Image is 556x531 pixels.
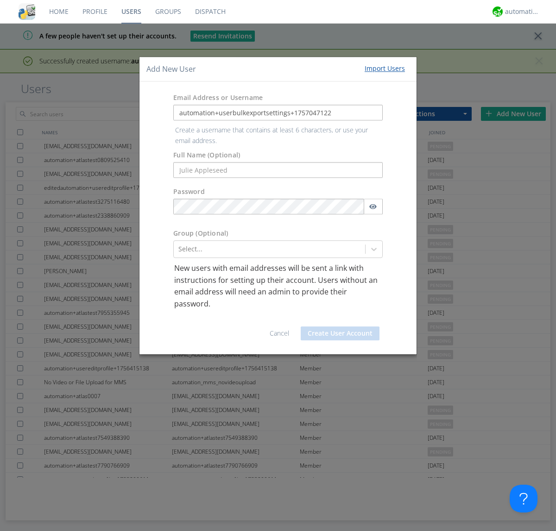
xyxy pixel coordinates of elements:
a: Cancel [270,329,289,337]
img: cddb5a64eb264b2086981ab96f4c1ba7 [19,3,35,20]
button: Create User Account [301,326,379,340]
input: Julie Appleseed [173,162,383,178]
label: Password [173,187,205,196]
h4: Add New User [146,64,196,75]
div: Import Users [365,64,405,73]
div: automation+atlas [505,7,540,16]
p: Create a username that contains at least 6 characters, or use your email address. [168,125,387,146]
input: e.g. email@address.com, Housekeeping1 [173,105,383,121]
label: Full Name (Optional) [173,150,240,160]
label: Email Address or Username [173,94,263,103]
p: New users with email addresses will be sent a link with instructions for setting up their account... [174,262,382,310]
label: Group (Optional) [173,229,228,238]
img: d2d01cd9b4174d08988066c6d424eccd [493,6,503,17]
